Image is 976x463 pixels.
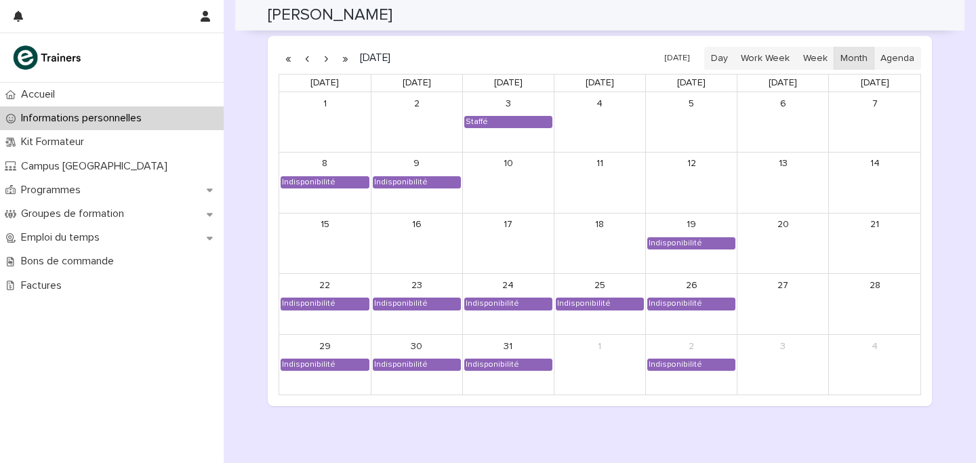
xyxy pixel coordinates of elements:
a: Friday [674,75,708,92]
button: Previous month [298,47,317,69]
td: December 23, 2025 [371,274,462,335]
h2: [DATE] [354,53,390,63]
a: December 25, 2025 [589,275,611,296]
a: December 3, 2025 [497,93,519,115]
div: Indisponibilité [373,177,428,188]
td: December 20, 2025 [737,213,829,274]
div: Indisponibilité [648,359,703,370]
button: [DATE] [658,49,696,68]
button: Week [796,47,834,70]
p: Kit Formateur [16,136,95,148]
div: Indisponibilité [281,359,336,370]
td: December 26, 2025 [646,274,737,335]
a: December 29, 2025 [314,336,335,357]
div: Indisponibilité [281,177,336,188]
td: December 19, 2025 [646,213,737,274]
div: Indisponibilité [465,298,520,309]
a: December 2, 2025 [406,93,428,115]
div: Staffé [465,117,489,127]
a: December 31, 2025 [497,336,519,357]
a: December 22, 2025 [314,275,335,296]
a: December 28, 2025 [864,275,886,296]
div: Indisponibilité [648,298,703,309]
a: December 27, 2025 [772,275,794,296]
button: Day [704,47,735,70]
a: December 9, 2025 [406,153,428,175]
div: Indisponibilité [373,359,428,370]
a: December 1, 2025 [314,93,335,115]
a: Monday [308,75,342,92]
a: Thursday [583,75,617,92]
a: December 19, 2025 [680,214,702,236]
p: Informations personnelles [16,112,152,125]
a: December 7, 2025 [864,93,886,115]
td: December 30, 2025 [371,335,462,395]
p: Accueil [16,88,66,101]
a: December 23, 2025 [406,275,428,296]
a: December 8, 2025 [314,153,335,175]
a: Wednesday [491,75,525,92]
td: December 2, 2025 [371,92,462,152]
a: December 21, 2025 [864,214,886,236]
div: Indisponibilité [281,298,336,309]
td: December 25, 2025 [554,274,645,335]
td: December 17, 2025 [462,213,554,274]
div: Indisponibilité [373,298,428,309]
a: December 4, 2025 [589,93,611,115]
td: January 2, 2026 [646,335,737,395]
td: December 3, 2025 [462,92,554,152]
p: Factures [16,279,73,292]
div: Indisponibilité [465,359,520,370]
td: December 4, 2025 [554,92,645,152]
button: Work Week [734,47,796,70]
button: Month [834,47,874,70]
td: December 8, 2025 [279,152,371,213]
td: December 18, 2025 [554,213,645,274]
td: December 12, 2025 [646,152,737,213]
a: December 12, 2025 [680,153,702,175]
button: Previous year [279,47,298,69]
td: December 31, 2025 [462,335,554,395]
a: December 17, 2025 [497,214,519,236]
td: December 9, 2025 [371,152,462,213]
p: Bons de commande [16,255,125,268]
td: December 16, 2025 [371,213,462,274]
a: December 16, 2025 [406,214,428,236]
a: January 1, 2026 [589,336,611,357]
a: December 20, 2025 [772,214,794,236]
a: December 18, 2025 [589,214,611,236]
a: December 13, 2025 [772,153,794,175]
p: Groupes de formation [16,207,135,220]
img: K0CqGN7SDeD6s4JG8KQk [11,44,85,71]
td: December 22, 2025 [279,274,371,335]
a: December 10, 2025 [497,153,519,175]
p: Programmes [16,184,91,197]
td: December 15, 2025 [279,213,371,274]
a: December 30, 2025 [406,336,428,357]
a: December 5, 2025 [680,93,702,115]
a: December 6, 2025 [772,93,794,115]
a: Tuesday [400,75,434,92]
td: January 1, 2026 [554,335,645,395]
p: Campus [GEOGRAPHIC_DATA] [16,160,178,173]
a: January 2, 2026 [680,336,702,357]
td: December 13, 2025 [737,152,829,213]
button: Agenda [874,47,921,70]
a: December 24, 2025 [497,275,519,296]
td: December 5, 2025 [646,92,737,152]
button: Next month [317,47,335,69]
td: December 10, 2025 [462,152,554,213]
a: Sunday [858,75,892,92]
td: December 24, 2025 [462,274,554,335]
a: December 26, 2025 [680,275,702,296]
td: December 14, 2025 [829,152,920,213]
a: January 3, 2026 [772,336,794,357]
a: Saturday [766,75,800,92]
a: December 11, 2025 [589,153,611,175]
div: Indisponibilité [648,238,703,249]
h2: [PERSON_NAME] [268,5,392,25]
td: December 6, 2025 [737,92,829,152]
td: December 1, 2025 [279,92,371,152]
p: Emploi du temps [16,231,110,244]
a: December 15, 2025 [314,214,335,236]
